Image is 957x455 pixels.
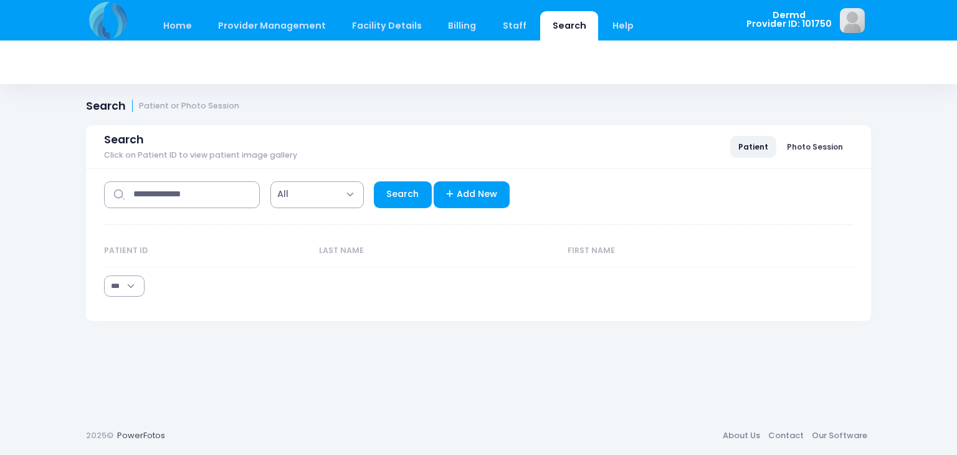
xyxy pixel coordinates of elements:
[340,11,434,41] a: Facility Details
[277,188,288,201] span: All
[313,235,561,267] th: Last Name
[117,429,165,441] a: PowerFotos
[104,133,144,146] span: Search
[270,181,364,208] span: All
[151,11,204,41] a: Home
[104,235,313,267] th: Patient ID
[434,181,510,208] a: Add New
[206,11,338,41] a: Provider Management
[86,100,239,113] h1: Search
[601,11,646,41] a: Help
[490,11,538,41] a: Staff
[730,136,776,157] a: Patient
[561,235,821,267] th: First Name
[779,136,851,157] a: Photo Session
[86,429,113,441] span: 2025©
[718,424,764,447] a: About Us
[374,181,432,208] a: Search
[540,11,598,41] a: Search
[104,151,297,160] span: Click on Patient ID to view patient image gallery
[746,11,832,29] span: Dermd Provider ID: 101750
[840,8,865,33] img: image
[807,424,871,447] a: Our Software
[764,424,807,447] a: Contact
[436,11,488,41] a: Billing
[139,102,239,111] small: Patient or Photo Session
